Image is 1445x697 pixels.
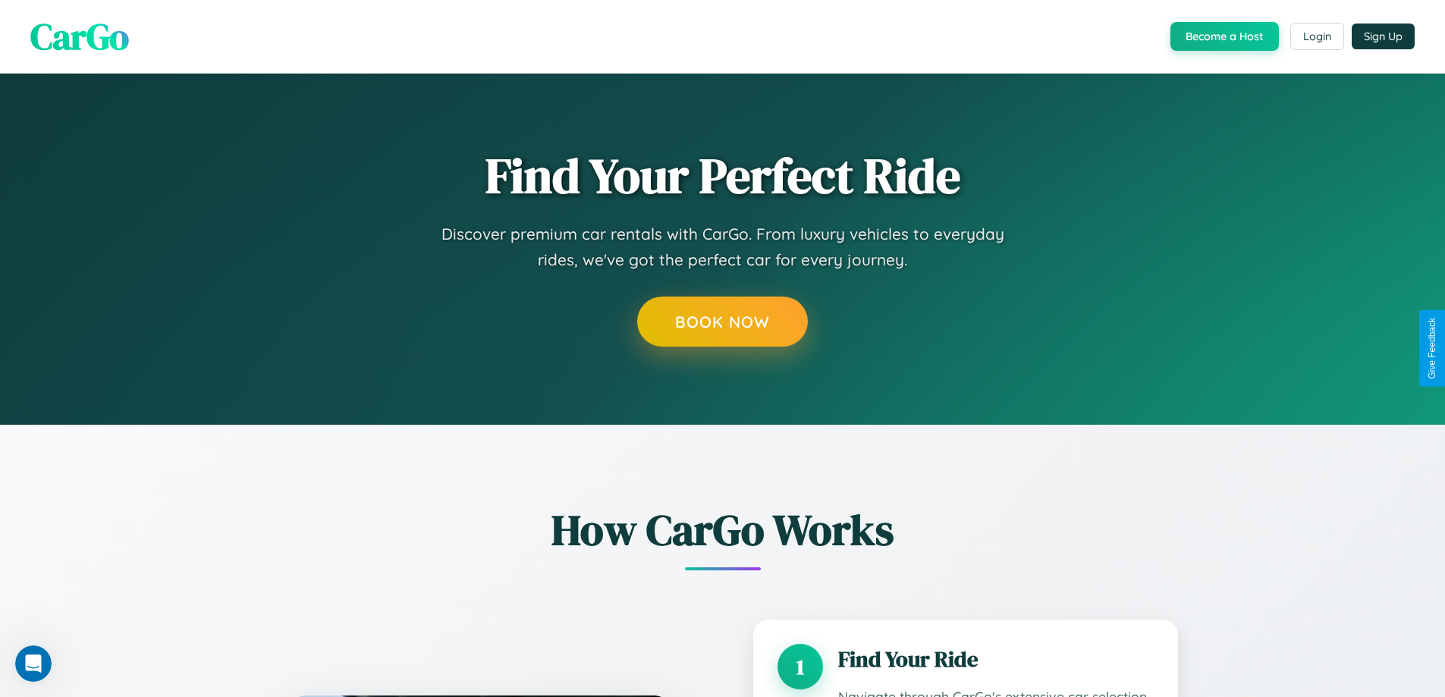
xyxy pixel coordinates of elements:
[1290,23,1344,50] button: Login
[30,11,129,61] span: CarGo
[419,221,1026,272] p: Discover premium car rentals with CarGo. From luxury vehicles to everyday rides, we've got the pe...
[268,501,1178,559] h2: How CarGo Works
[1352,24,1415,49] button: Sign Up
[485,149,960,203] h1: Find Your Perfect Ride
[1427,318,1437,379] div: Give Feedback
[838,644,1154,674] h3: Find Your Ride
[637,297,808,347] button: Book Now
[15,645,52,682] iframe: Intercom live chat
[777,644,823,689] div: 1
[1170,22,1279,51] button: Become a Host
